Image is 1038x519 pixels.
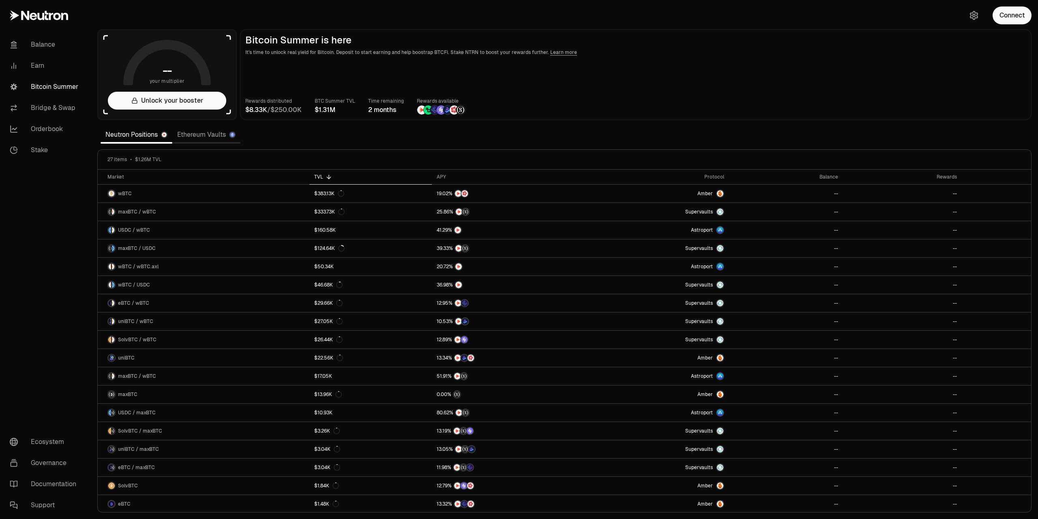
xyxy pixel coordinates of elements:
[98,404,309,422] a: USDC LogomaxBTC LogoUSDC / maxBTC
[108,318,111,325] img: uniBTC Logo
[697,391,713,398] span: Amber
[432,404,580,422] a: NTRNStructured Points
[3,474,88,495] a: Documentation
[112,336,115,343] img: wBTC Logo
[98,239,309,257] a: maxBTC LogoUSDC LogomaxBTC / USDC
[309,258,432,276] a: $50.34K
[314,300,343,306] div: $29.66K
[455,227,461,233] img: NTRN
[112,282,115,288] img: USDC Logo
[108,92,226,110] button: Unlock your booster
[118,391,137,398] span: maxBTC
[843,294,962,312] a: --
[118,501,131,507] span: eBTC
[460,428,467,434] img: Structured Points
[309,276,432,294] a: $46.68K
[309,404,432,422] a: $10.93K
[455,318,462,325] img: NTRN
[581,440,729,458] a: SupervaultsSupervaults
[118,482,138,489] span: SolvBTC
[437,390,575,398] button: Structured Points
[98,495,309,513] a: eBTC LogoeBTC
[843,258,962,276] a: --
[729,422,843,440] a: --
[432,367,580,385] a: NTRNStructured Points
[437,427,575,435] button: NTRNStructured PointsSolv Points
[314,336,343,343] div: $26.44K
[314,501,339,507] div: $1.48K
[685,318,713,325] span: Supervaults
[432,258,580,276] a: NTRN
[717,482,723,489] img: Amber
[118,409,156,416] span: USDC / maxBTC
[309,385,432,403] a: $13.96K
[461,373,467,379] img: Structured Points
[729,294,843,312] a: --
[309,477,432,495] a: $1.84K
[697,190,713,197] span: Amber
[691,227,713,233] span: Astroport
[462,446,468,452] img: Structured Points
[245,34,1026,46] h2: Bitcoin Summer is here
[443,106,452,114] img: Bedrock Diamonds
[3,55,88,76] a: Earn
[230,132,235,137] img: Ethereum Logo
[454,391,460,398] img: Structured Points
[432,477,580,495] a: NTRNSolv PointsMars Fragments
[432,440,580,458] a: NTRNStructured PointsBedrock Diamonds
[108,446,111,452] img: uniBTC Logo
[729,331,843,349] a: --
[98,312,309,330] a: uniBTC LogowBTC LogouniBTC / wBTC
[417,106,426,114] img: NTRN
[108,501,115,507] img: eBTC Logo
[98,258,309,276] a: wBTC LogowBTC.axl LogowBTC / wBTC.axl
[309,459,432,476] a: $3.04K
[454,428,460,434] img: NTRN
[112,209,115,215] img: wBTC Logo
[685,282,713,288] span: Supervaults
[437,445,575,453] button: NTRNStructured PointsBedrock Diamonds
[309,239,432,257] a: $124.64K
[468,355,474,361] img: Mars Fragments
[314,482,339,489] div: $1.84K
[432,294,580,312] a: NTRNEtherFi Points
[843,331,962,349] a: --
[437,281,575,289] button: NTRN
[3,452,88,474] a: Governance
[437,226,575,234] button: NTRN
[309,331,432,349] a: $26.44K
[118,318,153,325] span: uniBTC / wBTC
[685,428,713,434] span: Supervaults
[843,367,962,385] a: --
[717,464,723,471] img: Supervaults
[314,282,343,288] div: $46.68K
[697,501,713,507] span: Amber
[118,245,156,252] span: maxBTC / USDC
[98,440,309,458] a: uniBTC LogomaxBTC LogouniBTC / maxBTC
[118,446,159,452] span: uniBTC / maxBTC
[432,221,580,239] a: NTRN
[717,318,723,325] img: Supervaults
[437,336,575,344] button: NTRNSolv Points
[729,203,843,221] a: --
[368,97,404,105] p: Time remaining
[455,282,462,288] img: NTRN
[697,482,713,489] span: Amber
[108,482,115,489] img: SolvBTC Logo
[843,385,962,403] a: --
[98,331,309,349] a: SolvBTC LogowBTC LogoSolvBTC / wBTC
[3,140,88,161] a: Stake
[3,34,88,55] a: Balance
[729,349,843,367] a: --
[314,245,345,252] div: $124.64K
[581,239,729,257] a: SupervaultsSupervaults
[581,312,729,330] a: SupervaultsSupervaults
[112,446,115,452] img: maxBTC Logo
[437,190,575,198] button: NTRNMars Fragments
[108,391,115,398] img: maxBTC Logo
[3,495,88,516] a: Support
[108,263,111,270] img: wBTC Logo
[314,464,340,471] div: $3.04K
[843,221,962,239] a: --
[717,446,723,452] img: Supervaults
